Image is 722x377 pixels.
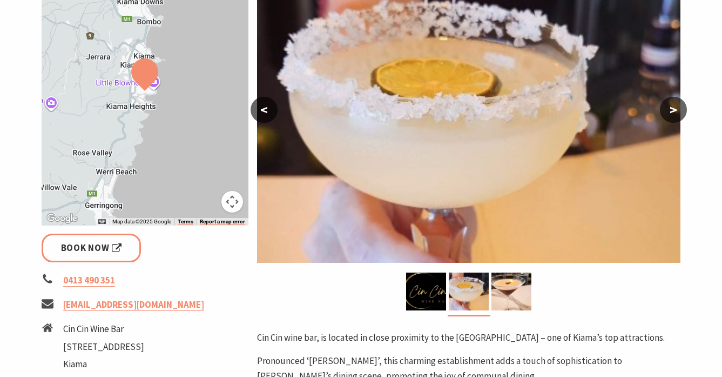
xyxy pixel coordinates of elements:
[63,322,168,336] li: Cin Cin Wine Bar
[112,219,171,224] span: Map data ©2025 Google
[63,357,168,372] li: Kiama
[61,241,122,255] span: Book Now
[257,330,680,345] p: Cin Cin wine bar, is located in close proximity to the [GEOGRAPHIC_DATA] – one of Kiama’s top att...
[221,191,243,213] button: Map camera controls
[63,340,168,354] li: [STREET_ADDRESS]
[63,274,115,287] a: 0413 490 351
[660,97,687,123] button: >
[44,211,80,226] img: Google
[63,299,204,311] a: [EMAIL_ADDRESS][DOMAIN_NAME]
[98,218,106,226] button: Keyboard shortcuts
[178,219,193,225] a: Terms (opens in new tab)
[42,234,141,262] a: Book Now
[251,97,278,123] button: <
[44,211,80,226] a: Click to see this area on Google Maps
[200,219,245,225] a: Report a map error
